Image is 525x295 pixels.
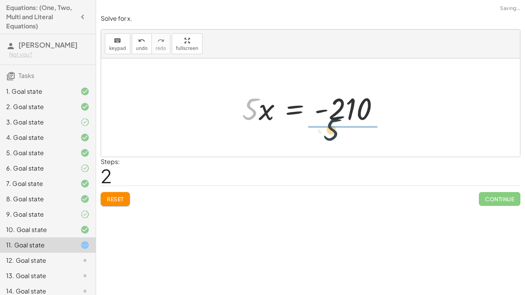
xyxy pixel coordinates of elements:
[18,40,78,49] span: [PERSON_NAME]
[6,87,68,96] div: 1. Goal state
[107,196,124,202] span: Reset
[172,33,203,54] button: fullscreen
[6,194,68,204] div: 8. Goal state
[157,36,164,45] i: redo
[6,133,68,142] div: 4. Goal state
[101,157,120,166] label: Steps:
[138,36,145,45] i: undo
[105,33,130,54] button: keyboardkeypad
[156,46,166,51] span: redo
[6,271,68,280] div: 13. Goal state
[80,133,90,142] i: Task finished and correct.
[101,14,520,23] p: Solve for x.
[6,256,68,265] div: 12. Goal state
[6,164,68,173] div: 6. Goal state
[80,164,90,173] i: Task finished and part of it marked as correct.
[18,71,34,80] span: Tasks
[80,210,90,219] i: Task finished and part of it marked as correct.
[6,118,68,127] div: 3. Goal state
[176,46,198,51] span: fullscreen
[6,225,68,234] div: 10. Goal state
[136,46,148,51] span: undo
[151,33,170,54] button: redoredo
[132,33,152,54] button: undoundo
[6,102,68,111] div: 2. Goal state
[80,256,90,265] i: Task not started.
[6,179,68,188] div: 7. Goal state
[80,179,90,188] i: Task finished and correct.
[80,225,90,234] i: Task finished and correct.
[101,164,112,187] span: 2
[6,148,68,157] div: 5. Goal state
[6,210,68,219] div: 9. Goal state
[114,36,121,45] i: keyboard
[80,194,90,204] i: Task finished and correct.
[9,51,90,58] div: Not you?
[109,46,126,51] span: keypad
[80,240,90,250] i: Task started.
[6,3,76,31] h4: Equations: (One, Two, Multi and Literal Equations)
[500,5,520,12] span: Saving…
[101,192,130,206] button: Reset
[80,87,90,96] i: Task finished and correct.
[80,271,90,280] i: Task not started.
[80,148,90,157] i: Task finished and correct.
[80,102,90,111] i: Task finished and correct.
[6,240,68,250] div: 11. Goal state
[80,118,90,127] i: Task finished and part of it marked as correct.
